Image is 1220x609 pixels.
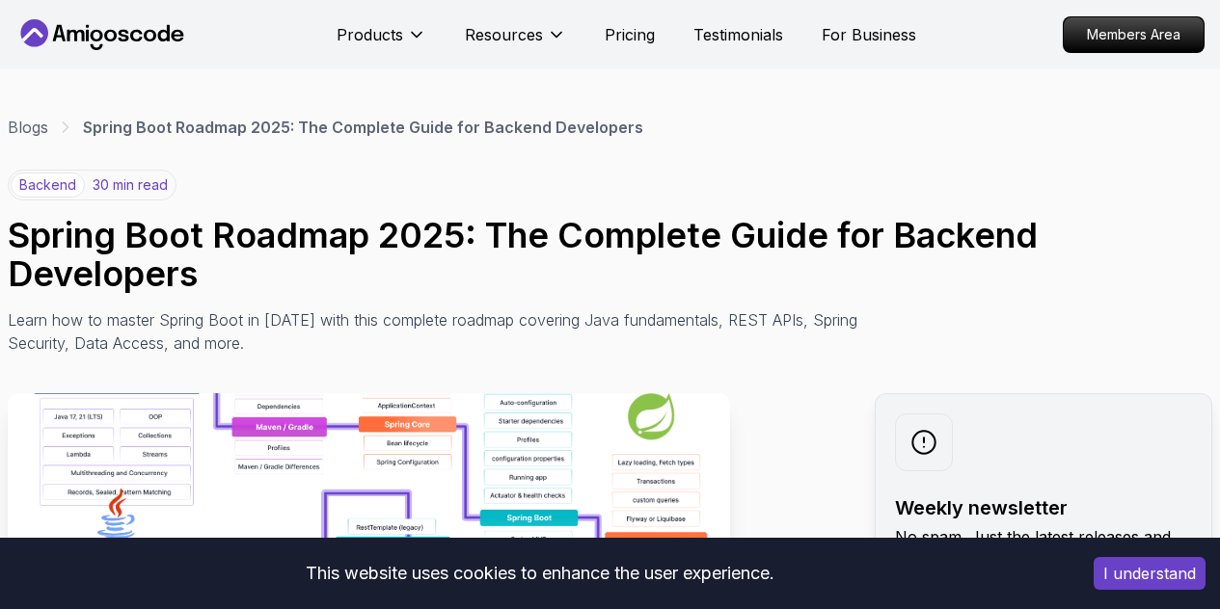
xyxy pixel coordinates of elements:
button: Accept cookies [1094,557,1206,590]
div: This website uses cookies to enhance the user experience. [14,552,1065,595]
a: Blogs [8,116,48,139]
button: Products [337,23,426,62]
a: Testimonials [693,23,783,46]
p: Resources [465,23,543,46]
p: No spam. Just the latest releases and tips, interesting articles, and exclusive interviews in you... [895,525,1192,595]
p: Spring Boot Roadmap 2025: The Complete Guide for Backend Developers [83,116,643,139]
p: 30 min read [93,175,168,195]
a: Members Area [1063,16,1205,53]
a: For Business [822,23,916,46]
h1: Spring Boot Roadmap 2025: The Complete Guide for Backend Developers [8,216,1212,293]
h2: Weekly newsletter [895,494,1192,521]
button: Resources [465,23,566,62]
p: backend [11,172,85,198]
p: Products [337,23,403,46]
a: Pricing [605,23,655,46]
p: Members Area [1064,17,1204,52]
p: Learn how to master Spring Boot in [DATE] with this complete roadmap covering Java fundamentals, ... [8,308,872,355]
